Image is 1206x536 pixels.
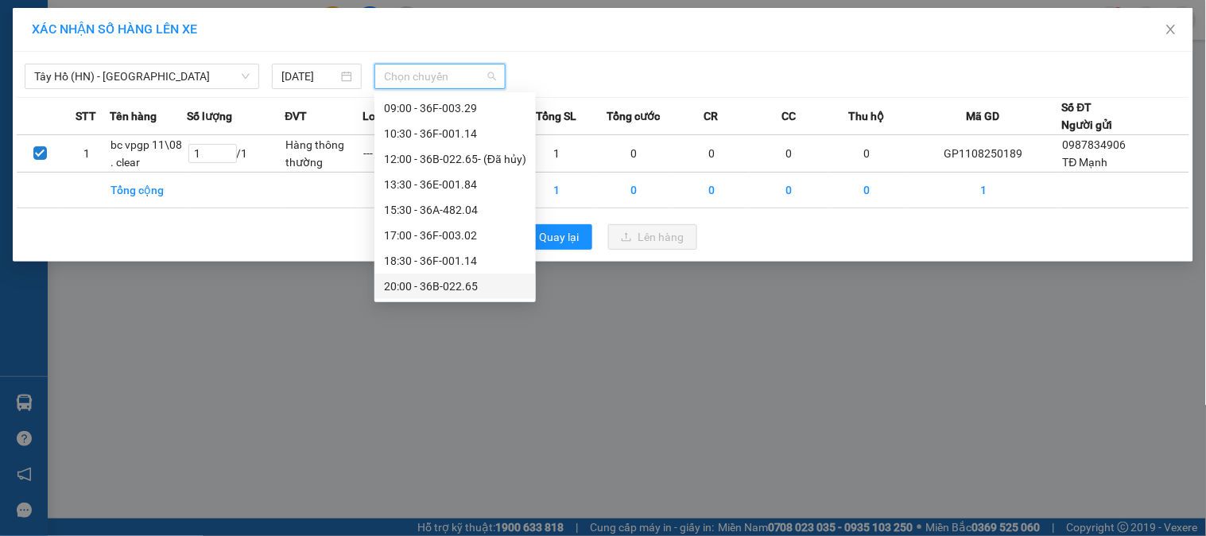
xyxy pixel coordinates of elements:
td: GP1108250189 [905,135,1062,173]
div: Số ĐT Người gửi [1062,99,1113,134]
span: Tên hàng [110,107,157,125]
input: 11/08/2025 [281,68,338,85]
strong: Người gửi: [16,116,65,128]
span: Chọn chuyến [384,64,496,88]
strong: Hotline : 0889 23 23 23 [178,54,281,66]
img: logo [10,15,77,82]
td: 0 [828,135,905,173]
span: close [1165,23,1177,36]
td: 0 [750,173,828,208]
td: 0 [673,135,750,173]
td: / 1 [188,135,285,173]
span: Mã GD [967,107,1000,125]
td: 1 [64,135,111,173]
span: Website [160,72,197,84]
td: 1 [518,135,595,173]
span: CR [704,107,719,125]
div: 20:00 - 36B-022.65 [384,278,526,295]
span: Thu hộ [848,107,884,125]
div: 15:30 - 36A-482.04 [384,201,526,219]
td: --- [363,135,440,173]
div: 09:00 - 36F-003.29 [384,99,526,117]
button: Close [1149,8,1193,52]
div: 12:00 - 36B-022.65 - (Đã hủy) [384,150,526,168]
button: rollbackQuay lại [510,224,592,250]
span: up [223,146,233,155]
div: 18:30 - 36F-001.14 [384,252,526,270]
span: CC [781,107,796,125]
span: down [223,153,233,163]
span: Increase Value [219,145,236,153]
span: 437A Giải Phóng [64,92,173,109]
div: 13:30 - 36E-001.84 [384,176,526,193]
span: Decrease Value [219,153,236,162]
td: 0 [595,173,673,208]
td: Tổng cộng [110,173,188,208]
strong: CÔNG TY TNHH VĨNH QUANG [122,14,338,31]
strong: PHIẾU GỬI HÀNG [166,34,295,51]
td: 1 [518,173,595,208]
span: Quay lại [540,228,580,246]
span: ĐVT [285,107,308,125]
span: TĐ Mạnh [68,116,113,128]
span: Tổng cước [607,107,660,125]
span: Tây Hồ (HN) - Thanh Hóa [34,64,250,88]
span: Số lượng [188,107,233,125]
button: uploadLên hàng [608,224,697,250]
span: XÁC NHẬN SỐ HÀNG LÊN XE [32,21,197,37]
td: 0 [828,173,905,208]
td: 0 [750,135,828,173]
span: STT [76,107,96,125]
span: Loại hàng [363,107,413,125]
td: 0 [673,173,750,208]
td: 1 [905,173,1062,208]
span: 0987834906 [1063,138,1127,151]
span: Tổng SL [536,107,576,125]
td: bc vpgp 11\08 . clear [110,135,188,173]
strong: : [DOMAIN_NAME] [160,69,301,84]
div: 17:00 - 36F-003.02 [384,227,526,244]
td: Hàng thông thường [285,135,363,173]
div: 10:30 - 36F-001.14 [384,125,526,142]
td: 0 [595,135,673,173]
span: TĐ Mạnh [1063,156,1108,169]
span: VP gửi: [17,92,174,109]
